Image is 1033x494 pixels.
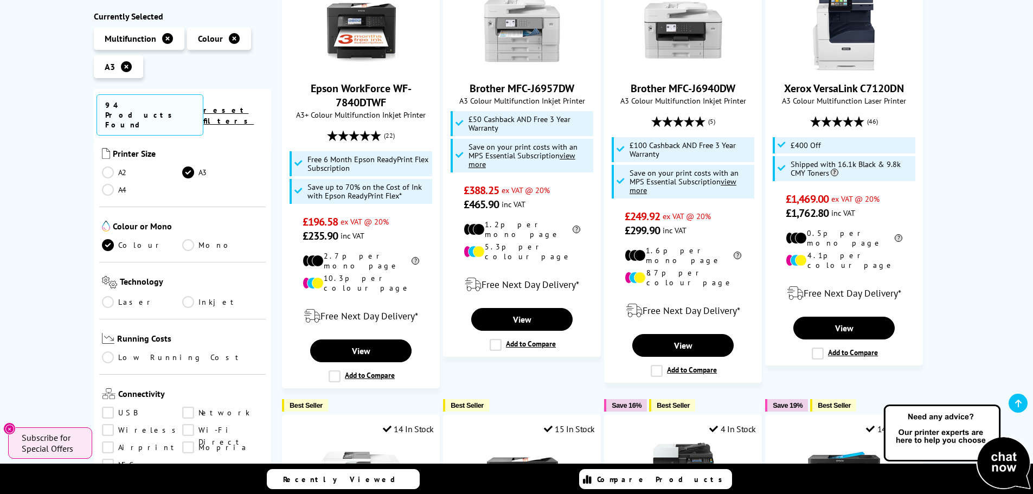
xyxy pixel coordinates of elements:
span: Printer Size [113,148,264,161]
span: ex VAT @ 20% [341,216,389,227]
span: A3 Colour Multifunction Inkjet Printer [610,95,756,106]
span: £1,469.00 [786,192,829,206]
span: £249.92 [625,209,660,223]
u: view more [630,176,736,195]
span: £465.90 [464,197,499,211]
img: Running Costs [102,333,115,344]
img: Printer Size [102,148,110,159]
span: £100 Cashback AND Free 3 Year Warranty [630,141,752,158]
a: NFC [102,459,183,471]
span: £235.90 [303,229,338,243]
a: Low Running Cost [102,352,264,364]
label: Add to Compare [651,365,717,377]
span: Multifunction [105,33,156,44]
a: Brother MFC-J6957DW [482,62,563,73]
div: 14 In Stock [866,424,917,434]
button: Best Seller [282,399,328,412]
span: 94 Products Found [97,94,204,136]
label: Add to Compare [490,339,556,351]
button: Best Seller [443,399,489,412]
img: Open Live Chat window [881,403,1033,492]
button: Best Seller [649,399,695,412]
li: 10.3p per colour page [303,273,419,293]
img: Technology [102,276,118,288]
span: A3+ Colour Multifunction Inkjet Printer [288,110,434,120]
a: Xerox VersaLink C7120DN [804,62,885,73]
span: Save on your print costs with an MPS Essential Subscription [469,142,578,169]
span: A3 [105,61,115,72]
span: £1,762.80 [786,206,829,220]
span: (22) [384,125,395,146]
span: inc VAT [663,225,686,235]
button: Close [3,422,16,435]
span: inc VAT [341,230,364,241]
div: 4 In Stock [709,424,756,434]
a: View [793,317,894,339]
span: Save on your print costs with an MPS Essential Subscription [630,168,739,195]
a: View [310,339,411,362]
a: View [471,308,572,331]
span: Save 16% [612,401,641,409]
a: A3 [182,166,263,178]
a: Brother MFC-J6957DW [470,81,574,95]
span: Colour [198,33,223,44]
img: Connectivity [102,389,116,400]
div: Currently Selected [94,11,272,22]
a: Inkjet [182,296,263,308]
span: Subscribe for Special Offers [22,432,81,454]
a: Colour [102,239,183,251]
a: Mopria [182,442,263,454]
span: £50 Cashback AND Free 3 Year Warranty [469,115,591,132]
div: modal_delivery [610,296,756,326]
a: Airprint [102,442,183,454]
a: Compare Products [579,469,732,489]
a: reset filters [203,105,254,126]
a: Xerox VersaLink C7120DN [784,81,904,95]
li: 4.1p per colour page [786,251,902,270]
a: Wireless [102,425,183,437]
li: 2.7p per mono page [303,251,419,271]
span: (5) [708,111,715,132]
button: Best Seller [810,399,856,412]
span: Save up to 70% on the Cost of Ink with Epson ReadyPrint Flex* [307,183,430,200]
span: Compare Products [597,474,728,484]
span: A3 Colour Multifunction Laser Printer [771,95,917,106]
span: Running Costs [117,333,263,347]
a: Network [182,407,263,419]
span: Save 19% [773,401,803,409]
img: Colour or Mono [102,221,110,232]
u: view more [469,150,575,169]
span: ex VAT @ 20% [502,185,550,195]
span: £196.58 [303,215,338,229]
a: Epson WorkForce WF-7840DTWF [311,81,412,110]
a: A2 [102,166,183,178]
span: £400 Off [791,141,821,150]
li: 8.7p per colour page [625,268,741,287]
span: Best Seller [657,401,690,409]
li: 0.5p per mono page [786,228,902,248]
a: USB [102,407,183,419]
a: Mono [182,239,263,251]
span: Recently Viewed [283,474,406,484]
span: Free 6 Month Epson ReadyPrint Flex Subscription [307,155,430,172]
label: Add to Compare [812,348,878,360]
a: Brother MFC-J6940DW [643,62,724,73]
span: ex VAT @ 20% [663,211,711,221]
span: (46) [867,111,878,132]
span: £388.25 [464,183,499,197]
span: Best Seller [451,401,484,409]
li: 1.6p per mono page [625,246,741,265]
div: 15 In Stock [544,424,595,434]
span: Connectivity [118,389,264,402]
li: 1.2p per mono page [464,220,580,239]
div: modal_delivery [449,270,595,300]
div: modal_delivery [288,301,434,331]
div: modal_delivery [771,278,917,309]
span: Best Seller [818,401,851,409]
span: Best Seller [290,401,323,409]
a: Recently Viewed [267,469,420,489]
li: 5.3p per colour page [464,242,580,261]
label: Add to Compare [329,370,395,382]
a: A4 [102,184,183,196]
button: Save 19% [765,399,808,412]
